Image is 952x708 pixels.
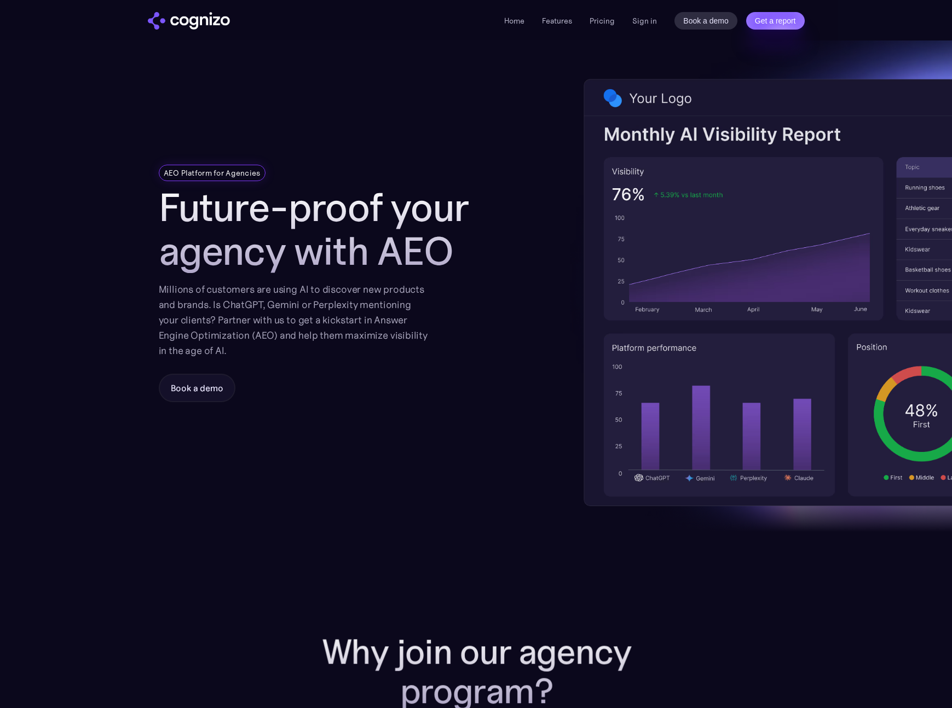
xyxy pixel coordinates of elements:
[746,12,805,30] a: Get a report
[674,12,737,30] a: Book a demo
[632,14,657,27] a: Sign in
[542,16,572,26] a: Features
[164,167,261,178] div: AEO Platform for Agencies
[159,374,235,402] a: Book a demo
[159,282,428,358] div: Millions of customers are using AI to discover new products and brands. Is ChatGPT, Gemini or Per...
[171,381,223,394] div: Book a demo
[504,16,524,26] a: Home
[159,185,498,273] h1: Future-proof your agency with AEO
[148,12,230,30] img: cognizo logo
[148,12,230,30] a: home
[590,16,615,26] a: Pricing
